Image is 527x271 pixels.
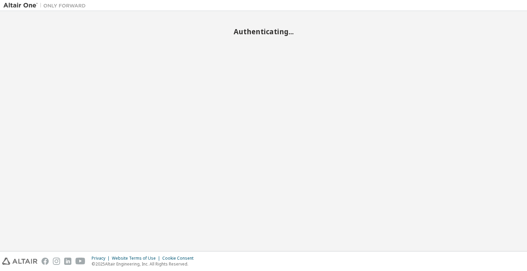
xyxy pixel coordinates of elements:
[64,258,71,265] img: linkedin.svg
[112,256,162,261] div: Website Terms of Use
[3,27,524,36] h2: Authenticating...
[92,261,198,267] p: © 2025 Altair Engineering, Inc. All Rights Reserved.
[3,2,89,9] img: Altair One
[75,258,85,265] img: youtube.svg
[162,256,198,261] div: Cookie Consent
[2,258,37,265] img: altair_logo.svg
[92,256,112,261] div: Privacy
[42,258,49,265] img: facebook.svg
[53,258,60,265] img: instagram.svg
